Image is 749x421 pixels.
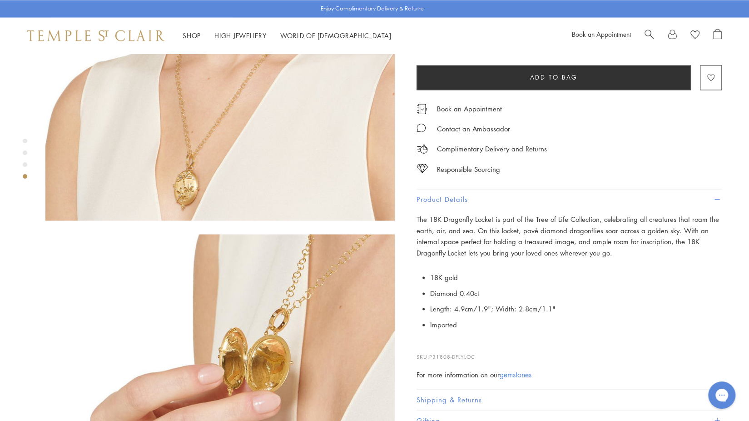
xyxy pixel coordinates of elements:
p: Enjoy Complimentary Delivery & Returns [321,4,424,13]
span: The 18K Dragonfly Locket is part of the Tree of Life Collection, celebrating all creatures that r... [417,214,719,257]
span: Diamond 0.40ct [430,288,479,297]
img: Temple St. Clair [27,30,164,41]
p: Complimentary Delivery and Returns [437,143,547,155]
span: 18K gold [430,272,458,281]
button: Shipping & Returns [417,389,722,410]
a: World of [DEMOGRAPHIC_DATA]World of [DEMOGRAPHIC_DATA] [280,31,392,40]
a: gemstones [500,369,531,379]
img: icon_sourcing.svg [417,164,428,173]
img: icon_delivery.svg [417,143,428,155]
a: High JewelleryHigh Jewellery [214,31,267,40]
span: Add to bag [530,72,578,82]
a: ShopShop [183,31,201,40]
a: Open Shopping Bag [713,29,722,42]
iframe: Gorgias live chat messenger [704,378,740,412]
div: Responsible Sourcing [437,164,500,175]
button: Add to bag [417,65,691,90]
span: Length: 4.9cm/1.9"; Width: 2.8cm/1.1" [430,304,556,313]
img: icon_appointment.svg [417,104,427,114]
p: SKU: [417,343,722,361]
div: Product gallery navigation [23,136,27,186]
span: P31808-DFLYLOC [429,353,475,360]
button: Product Details [417,189,722,210]
a: Search [645,29,654,42]
div: Contact an Ambassador [437,123,510,135]
a: View Wishlist [690,29,699,42]
a: Book an Appointment [572,30,631,39]
div: For more information on our [417,369,722,380]
span: Imported [430,320,457,329]
a: Book an Appointment [437,104,502,114]
nav: Main navigation [183,30,392,41]
img: MessageIcon-01_2.svg [417,123,426,132]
